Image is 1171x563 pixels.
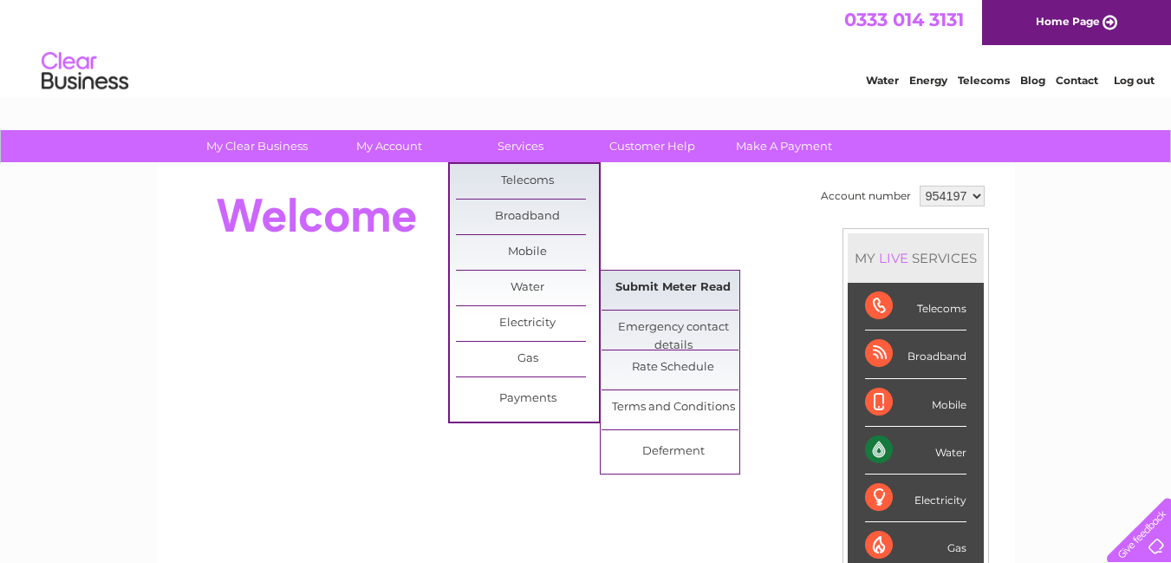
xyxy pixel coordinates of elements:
[581,130,724,162] a: Customer Help
[602,271,745,305] a: Submit Meter Read
[456,271,599,305] a: Water
[958,74,1010,87] a: Telecoms
[865,379,966,427] div: Mobile
[456,306,599,341] a: Electricity
[848,233,984,283] div: MY SERVICES
[602,350,745,385] a: Rate Schedule
[456,235,599,270] a: Mobile
[875,250,912,266] div: LIVE
[602,311,745,345] a: Emergency contact details
[185,130,329,162] a: My Clear Business
[1056,74,1098,87] a: Contact
[712,130,855,162] a: Make A Payment
[602,390,745,425] a: Terms and Conditions
[317,130,460,162] a: My Account
[865,331,966,378] div: Broadband
[909,74,947,87] a: Energy
[816,181,915,211] td: Account number
[844,9,964,30] a: 0333 014 3131
[41,45,129,98] img: logo.png
[865,283,966,331] div: Telecoms
[1020,74,1045,87] a: Blog
[1114,74,1155,87] a: Log out
[456,342,599,376] a: Gas
[866,74,899,87] a: Water
[456,200,599,234] a: Broadband
[177,10,996,84] div: Clear Business is a trading name of Verastar Limited (registered in [GEOGRAPHIC_DATA] No. 3667643...
[449,130,592,162] a: Services
[865,427,966,475] div: Water
[456,382,599,416] a: Payments
[456,164,599,199] a: Telecoms
[602,435,745,469] a: Deferment
[865,475,966,522] div: Electricity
